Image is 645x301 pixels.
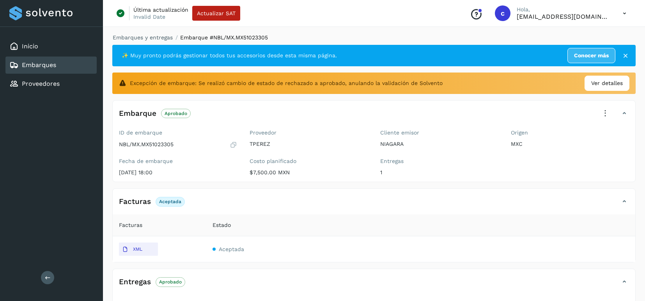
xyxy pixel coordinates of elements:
[165,111,187,116] p: Aprobado
[130,79,443,87] span: Excepción de embarque: Se realizó cambio de estado de rechazado a aprobado, anulando la validació...
[113,34,173,41] a: Embarques y entregas
[5,57,97,74] div: Embarques
[250,169,368,176] p: $7,500.00 MXN
[517,13,610,20] p: cavila@niagarawater.com
[112,34,636,42] nav: breadcrumb
[119,278,151,287] h4: Entregas
[22,80,60,87] a: Proveedores
[5,38,97,55] div: Inicio
[567,48,615,63] a: Conocer más
[380,158,498,165] label: Entregas
[133,246,142,252] p: XML
[250,129,368,136] label: Proveedor
[22,42,38,50] a: Inicio
[133,6,188,13] p: Última actualización
[119,197,151,206] h4: Facturas
[119,158,237,165] label: Fecha de embarque
[180,34,268,41] span: Embarque #NBL/MX.MX51023305
[159,279,182,285] p: Aprobado
[113,195,635,214] div: FacturasAceptada
[213,221,231,229] span: Estado
[113,107,635,126] div: EmbarqueAprobado
[133,13,165,20] p: Invalid Date
[122,51,337,60] span: ✨ Muy pronto podrás gestionar todos tus accesorios desde esta misma página.
[380,169,498,176] p: 1
[113,275,635,295] div: EntregasAprobado
[5,75,97,92] div: Proveedores
[119,221,142,229] span: Facturas
[250,141,368,147] p: TPEREZ
[159,199,181,204] p: Aceptada
[119,243,158,256] button: XML
[119,169,237,176] p: [DATE] 18:00
[219,246,244,252] span: Aceptada
[22,61,56,69] a: Embarques
[517,6,610,13] p: Hola,
[192,6,240,21] button: Actualizar SAT
[380,129,498,136] label: Cliente emisor
[380,141,498,147] p: NIAGARA
[119,129,237,136] label: ID de embarque
[197,11,236,16] span: Actualizar SAT
[119,109,156,118] h4: Embarque
[119,141,174,148] p: NBL/MX.MX51023305
[591,79,623,87] span: Ver detalles
[250,158,368,165] label: Costo planificado
[511,129,629,136] label: Origen
[511,141,629,147] p: MXC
